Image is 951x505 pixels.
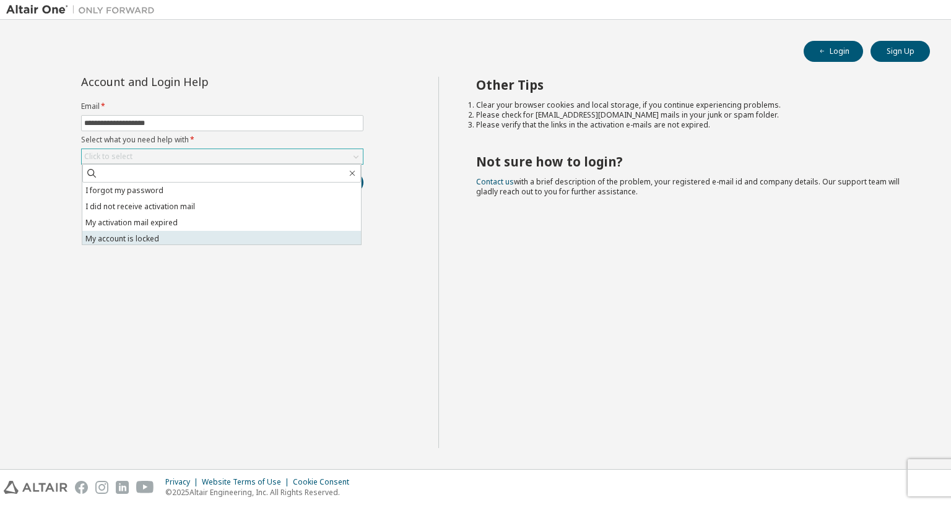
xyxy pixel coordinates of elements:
li: Please verify that the links in the activation e-mails are not expired. [476,120,908,130]
label: Email [81,101,363,111]
img: instagram.svg [95,481,108,494]
li: Please check for [EMAIL_ADDRESS][DOMAIN_NAME] mails in your junk or spam folder. [476,110,908,120]
div: Cookie Consent [293,477,357,487]
div: Account and Login Help [81,77,307,87]
span: with a brief description of the problem, your registered e-mail id and company details. Our suppo... [476,176,900,197]
div: Website Terms of Use [202,477,293,487]
img: youtube.svg [136,481,154,494]
img: linkedin.svg [116,481,129,494]
h2: Other Tips [476,77,908,93]
div: Privacy [165,477,202,487]
label: Select what you need help with [81,135,363,145]
h2: Not sure how to login? [476,153,908,170]
button: Sign Up [871,41,930,62]
div: Click to select [84,152,132,162]
li: I forgot my password [82,183,361,199]
div: Click to select [82,149,363,164]
p: © 2025 Altair Engineering, Inc. All Rights Reserved. [165,487,357,498]
img: Altair One [6,4,161,16]
button: Login [804,41,863,62]
img: facebook.svg [75,481,88,494]
img: altair_logo.svg [4,481,67,494]
li: Clear your browser cookies and local storage, if you continue experiencing problems. [476,100,908,110]
a: Contact us [476,176,514,187]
